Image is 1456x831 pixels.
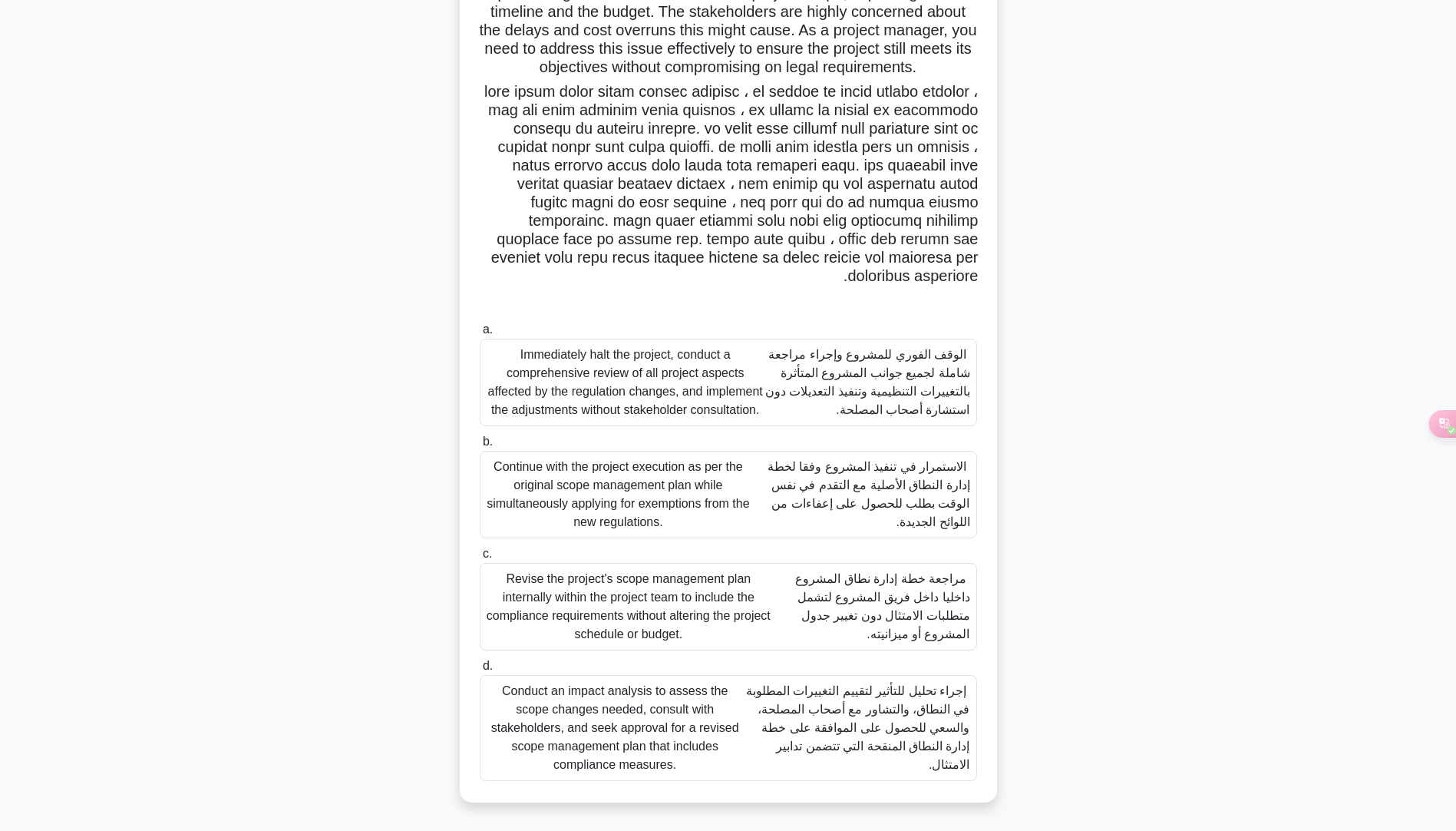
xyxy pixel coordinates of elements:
span: b. [483,435,493,448]
font: إجراء تحليل للتأثير لتقييم التغييرات المطلوبة في النطاق، والتشاور مع أصحاب المصلحة، والسعي للحصول... [746,684,970,771]
span: a. [483,323,493,336]
font: مراجعة خطة إدارة نطاق المشروع داخليا داخل فريق المشروع لتشمل متطلبات الامتثال دون تغيير جدول المش... [795,572,969,641]
div: Conduct an impact analysis to assess the scope changes needed, consult with stakeholders, and see... [480,675,977,781]
font: lore ipsum dolor sitam consec adipisc ، el seddoe te incid utlabo etdolor ، mag ali enim adminim ... [484,83,978,284]
div: Revise the project's scope management plan internally within the project team to include the comp... [480,563,977,651]
span: d. [483,659,493,672]
div: Immediately halt the project, conduct a comprehensive review of all project aspects affected by t... [480,339,977,426]
span: c. [483,547,492,560]
div: Continue with the project execution as per the original scope management plan while simultaneousl... [480,451,977,538]
font: الاستمرار في تنفيذ المشروع وفقا لخطة إدارة النطاق الأصلية مع التقدم في نفس الوقت بطلب للحصول على ... [768,460,970,528]
font: الوقف الفوري للمشروع وإجراء مراجعة شاملة لجميع جوانب المشروع المتأثرة بالتغييرات التنظيمية وتنفيذ... [765,348,970,416]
